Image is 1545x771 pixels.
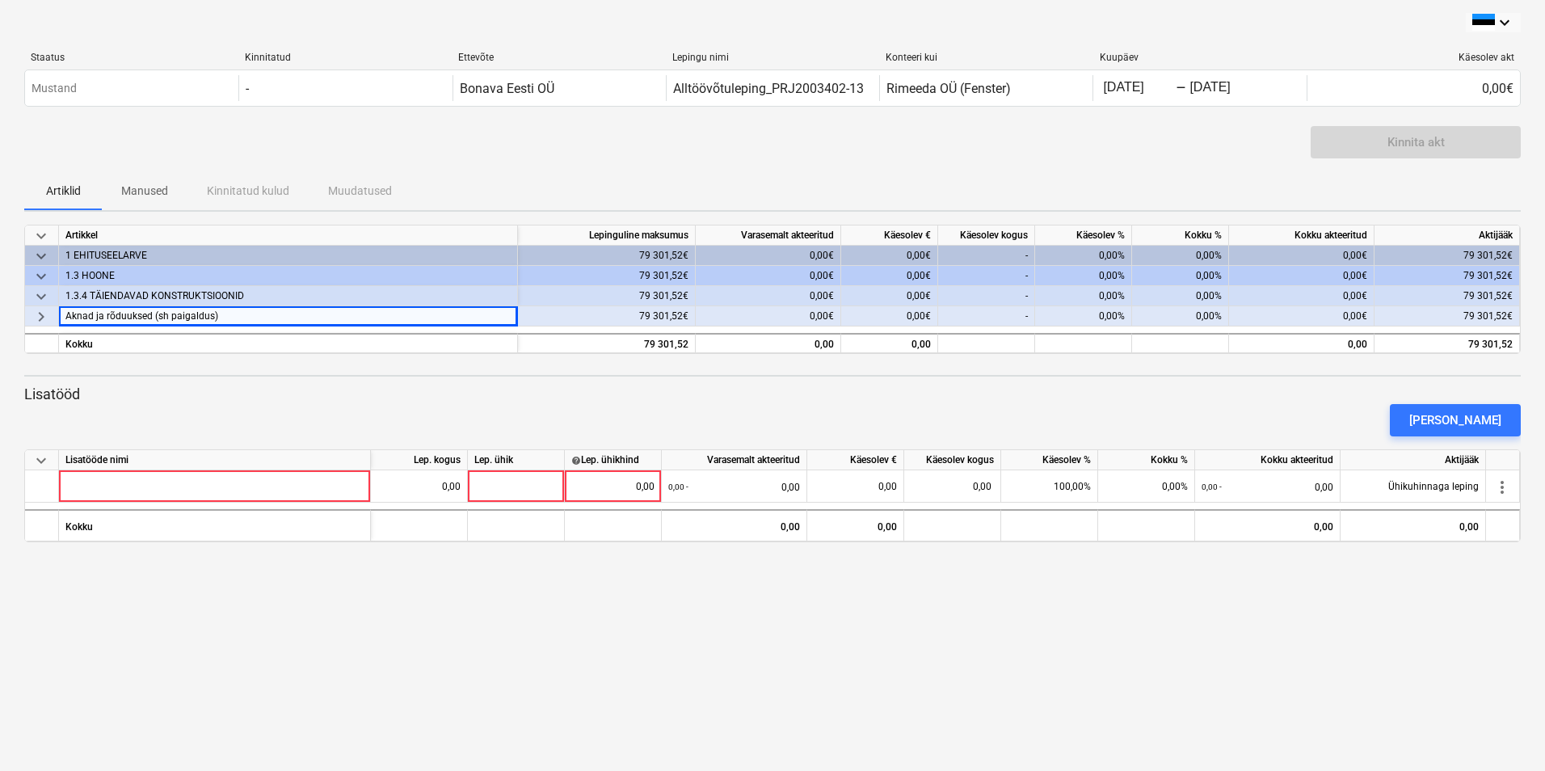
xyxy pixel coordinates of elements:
[1195,450,1341,470] div: Kokku akteeritud
[32,451,51,470] span: keyboard_arrow_down
[938,306,1035,327] div: -
[518,246,696,266] div: 79 301,52€
[1229,246,1375,266] div: 0,00€
[1307,75,1520,101] div: 0,00€
[841,286,938,306] div: 0,00€
[672,52,874,63] div: Lepingu nimi
[696,225,841,246] div: Varasemalt akteeritud
[121,183,168,200] p: Manused
[571,450,655,470] div: Lep. ühikhind
[1001,470,1098,503] div: 100,00%
[668,470,800,503] div: 0,00
[32,267,51,286] span: keyboard_arrow_down
[841,333,938,353] div: 0,00
[377,470,461,503] div: 0,00
[1381,335,1513,355] div: 79 301,52
[668,482,688,491] small: 0,00 -
[814,470,897,503] div: 0,00
[1229,225,1375,246] div: Kokku akteeritud
[938,246,1035,266] div: -
[807,509,904,541] div: 0,00
[1098,450,1195,470] div: Kokku %
[1492,478,1512,497] span: more_vert
[32,287,51,306] span: keyboard_arrow_down
[44,183,82,200] p: Artiklid
[1202,482,1222,491] small: 0,00 -
[59,450,371,470] div: Lisatööde nimi
[1375,306,1520,327] div: 79 301,52€
[1132,246,1229,266] div: 0,00%
[1341,509,1486,541] div: 0,00
[1132,225,1229,246] div: Kokku %
[886,81,1011,96] div: Rimeeda OÜ (Fenster)
[1229,306,1375,327] div: 0,00€
[1195,509,1341,541] div: 0,00
[1495,13,1514,32] i: keyboard_arrow_down
[59,333,518,353] div: Kokku
[904,450,1001,470] div: Käesolev kogus
[571,470,655,503] div: 0,00
[1409,410,1501,431] div: [PERSON_NAME]
[59,509,371,541] div: Kokku
[32,80,77,97] p: Mustand
[1375,266,1520,286] div: 79 301,52€
[59,225,518,246] div: Artikkel
[1341,450,1486,470] div: Aktijääk
[1186,77,1262,99] input: Lõpp
[518,286,696,306] div: 79 301,52€
[1229,286,1375,306] div: 0,00€
[1313,52,1514,63] div: Käesolev akt
[702,335,834,355] div: 0,00
[460,81,554,96] div: Bonava Eesti OÜ
[24,385,1521,404] p: Lisatööd
[696,306,841,327] div: 0,00€
[518,306,696,327] div: 79 301,52€
[518,266,696,286] div: 79 301,52€
[524,335,688,355] div: 79 301,52
[1035,225,1132,246] div: Käesolev %
[1098,470,1195,503] div: 0,00%
[662,509,807,541] div: 0,00
[938,225,1035,246] div: Käesolev kogus
[1132,286,1229,306] div: 0,00%
[1375,246,1520,266] div: 79 301,52€
[65,246,511,266] div: 1 EHITUSEELARVE
[696,286,841,306] div: 0,00€
[673,81,864,96] div: Alltöövõtuleping_PRJ2003402-13
[1132,266,1229,286] div: 0,00%
[841,246,938,266] div: 0,00€
[32,226,51,246] span: keyboard_arrow_down
[1100,77,1176,99] input: Algus
[32,307,51,327] span: keyboard_arrow_right
[841,266,938,286] div: 0,00€
[458,52,659,63] div: Ettevõte
[245,52,446,63] div: Kinnitatud
[571,455,581,465] span: help
[938,266,1035,286] div: -
[32,246,51,266] span: keyboard_arrow_down
[65,306,511,327] div: Aknad ja rõduuksed (sh paigaldus)
[1132,306,1229,327] div: 0,00%
[65,286,511,306] div: 1.3.4 TÄIENDAVAD KONSTRUKTSIOONID
[1176,83,1186,93] div: -
[1229,266,1375,286] div: 0,00€
[696,246,841,266] div: 0,00€
[696,266,841,286] div: 0,00€
[1390,404,1521,436] button: [PERSON_NAME]
[1341,470,1486,503] div: Ühikuhinnaga leping
[841,225,938,246] div: Käesolev €
[518,225,696,246] div: Lepinguline maksumus
[938,286,1035,306] div: -
[1035,266,1132,286] div: 0,00%
[1100,52,1301,63] div: Kuupäev
[1229,333,1375,353] div: 0,00
[468,450,565,470] div: Lep. ühik
[904,470,1001,503] div: 0,00
[807,450,904,470] div: Käesolev €
[246,81,249,96] div: -
[841,306,938,327] div: 0,00€
[1375,225,1520,246] div: Aktijääk
[1202,470,1333,503] div: 0,00
[1375,286,1520,306] div: 79 301,52€
[65,266,511,286] div: 1.3 HOONE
